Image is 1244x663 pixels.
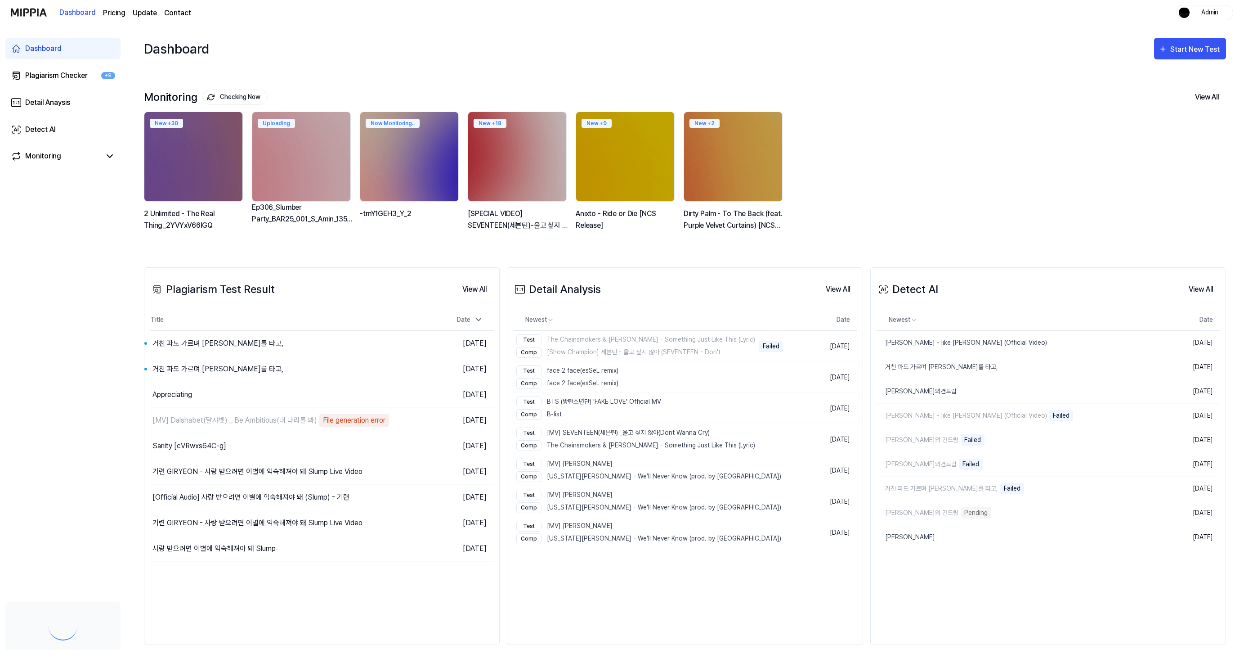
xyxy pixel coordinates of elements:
a: 거친 파도 가르며 [PERSON_NAME]를 타고, [876,355,1168,379]
td: [DATE] [408,459,494,485]
a: Monitoring [11,151,101,162]
div: Sanity [cVRwxs64C-g] [152,441,226,451]
div: 거친 파도 가르며 [PERSON_NAME]를 타고, [152,364,283,374]
div: [PERSON_NAME] - like [PERSON_NAME] (Official Video) [876,338,1047,347]
div: 거친 파도 가르며 [PERSON_NAME]를 타고, [876,484,998,493]
a: Contact [164,8,191,18]
div: Appreciating [152,389,192,400]
div: [PERSON_NAME]의건드림 [876,387,957,396]
td: [DATE] [1168,428,1220,452]
td: [DATE] [408,408,494,433]
a: Now Monitoring..backgroundIamge-tmY1GEH3_Y_2 [360,112,461,240]
td: [DATE] [408,331,494,356]
div: Test [516,397,541,407]
a: Plagiarism Checker+9 [5,65,121,86]
div: Plagiarism Checker [25,70,88,81]
div: Detect AI [25,124,56,135]
div: Failed [961,434,984,446]
td: [DATE] [788,331,857,362]
a: New +9backgroundIamgeAnixto - Ride or Die [NCS Release] [576,112,676,240]
div: 거친 파도 가르며 [PERSON_NAME]를 타고, [876,362,998,372]
a: [PERSON_NAME] - like [PERSON_NAME] (Official Video) [876,331,1168,355]
div: [PERSON_NAME]의 건드림 [876,435,958,445]
div: Comp [516,378,541,389]
div: Comp [516,409,541,420]
a: Test[MV] SEVENTEEN(세븐틴) _울고 싶지 않아(Dont Wanna Cry)CompThe Chainsmokers & [PERSON_NAME] - Something... [513,424,788,455]
div: Uploading [258,119,295,128]
th: Date [788,309,857,331]
div: [MV] [PERSON_NAME] [516,490,781,501]
a: 거친 파도 가르며 [PERSON_NAME]를 타고,Failed [876,477,1168,501]
td: [DATE] [1168,452,1220,477]
img: backgroundIamge [468,112,566,201]
td: [DATE] [788,393,857,424]
a: Test[MV] [PERSON_NAME]Comp[US_STATE][PERSON_NAME] - We'll Never Know (prod. by [GEOGRAPHIC_DATA]) [513,517,788,548]
th: Date [1168,309,1220,331]
td: [DATE] [1168,355,1220,379]
a: New +18backgroundIamge[SPECIAL VIDEO] SEVENTEEN(세븐틴)-울고 싶지 않아(Don't Wanna Cry) Part Switch ver. [468,112,568,240]
div: [Official Audio] 사랑 받으려면 이별에 익숙해져야 돼 (Slump) - 기련 [152,492,349,503]
a: Test[MV] [PERSON_NAME]Comp[US_STATE][PERSON_NAME] - We'll Never Know (prod. by [GEOGRAPHIC_DATA]) [513,455,788,486]
a: New +2backgroundIamgeDirty Palm - To The Back (feat. Purple Velvet Curtains) [NCS Release] [684,112,784,240]
div: Test [516,365,541,376]
td: [DATE] [1168,525,1220,550]
div: New + 18 [474,119,506,128]
div: Monitoring [144,90,268,105]
div: [PERSON_NAME] [876,532,935,542]
button: Start New Test [1154,38,1226,59]
div: Failed [759,341,783,352]
div: [US_STATE][PERSON_NAME] - We'll Never Know (prod. by [GEOGRAPHIC_DATA]) [516,471,781,482]
div: Comp [516,471,541,482]
button: Checking Now [202,90,268,105]
div: [MV] SEVENTEEN(세븐틴) _울고 싶지 않아(Dont Wanna Cry) [516,428,755,438]
button: View All [1188,88,1226,107]
div: The Chainsmokers & [PERSON_NAME] - Something Just Like This (Lyric) [516,440,755,451]
div: 기련 GIRYEON - 사랑 받으려면 이별에 익숙해져야 돼 Slump Live Video [152,518,362,528]
div: face 2 face(esSeL remix) [516,378,618,389]
div: Date [453,312,487,327]
td: [DATE] [788,455,857,486]
div: B-list [516,409,661,420]
div: Comp [516,502,541,513]
td: [DATE] [1168,379,1220,404]
a: View All [455,280,494,298]
div: Ep306_Slumber Party_BAR25_001_S_Amin_135_Ashley Fulton_V2 [252,202,353,225]
td: [DATE] [788,486,857,517]
th: Title [150,309,408,331]
div: Comp [516,533,541,544]
div: File generation error [319,414,389,427]
button: View All [1181,280,1220,298]
img: profile [1179,7,1190,18]
a: [PERSON_NAME]의 건드림Pending [876,501,1168,525]
div: Test [516,334,541,345]
a: [PERSON_NAME] - like [PERSON_NAME] (Official Video)Failed [876,404,1168,428]
td: [DATE] [788,517,857,548]
div: -tmY1GEH3_Y_2 [360,208,461,231]
div: Dashboard [144,34,209,63]
div: 거친 파도 가르며 [PERSON_NAME]를 타고, [152,338,283,349]
button: profileAdmin [1176,5,1233,20]
a: Dashboard [5,38,121,59]
div: Comp [516,347,541,358]
div: Dashboard [25,43,62,54]
div: [PERSON_NAME]의건드림 [876,460,957,469]
div: Now Monitoring.. [366,119,420,128]
img: backgroundIamge [144,112,242,201]
td: [DATE] [1168,501,1220,525]
div: face 2 face(esSeL remix) [516,365,618,376]
div: [PERSON_NAME] - like [PERSON_NAME] (Official Video) [876,411,1047,420]
div: The Chainsmokers & [PERSON_NAME] - Something Just Like This (Lyric) [516,334,755,345]
div: Failed [1000,483,1024,494]
div: Test [516,521,541,532]
div: Dirty Palm - To The Back (feat. Purple Velvet Curtains) [NCS Release] [684,208,784,231]
button: Pricing [103,8,125,18]
div: +9 [101,72,115,80]
div: Detail Anaysis [25,97,70,108]
td: [DATE] [1168,404,1220,428]
td: [DATE] [1168,331,1220,355]
a: View All [819,280,857,298]
div: Test [516,459,541,469]
div: Test [516,490,541,501]
div: 기련 GIRYEON - 사랑 받으려면 이별에 익숙해져야 돼 Slump Live Video [152,466,362,477]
